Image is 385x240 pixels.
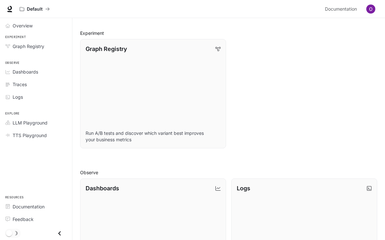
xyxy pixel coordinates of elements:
[366,5,375,14] img: User avatar
[13,216,34,223] span: Feedback
[3,41,69,52] a: Graph Registry
[13,43,44,50] span: Graph Registry
[237,184,250,193] p: Logs
[3,66,69,77] a: Dashboards
[13,132,47,139] span: TTS Playground
[322,3,362,15] a: Documentation
[80,39,226,148] a: Graph RegistryRun A/B tests and discover which variant best improves your business metrics
[86,184,119,193] p: Dashboards
[13,203,45,210] span: Documentation
[3,91,69,103] a: Logs
[13,68,38,75] span: Dashboards
[86,45,127,53] p: Graph Registry
[86,130,221,143] p: Run A/B tests and discover which variant best improves your business metrics
[13,22,33,29] span: Overview
[13,81,27,88] span: Traces
[3,214,69,225] a: Feedback
[325,5,357,13] span: Documentation
[27,6,43,12] p: Default
[80,30,377,36] h2: Experiment
[80,169,377,176] h2: Observe
[13,119,47,126] span: LLM Playground
[364,3,377,15] button: User avatar
[3,79,69,90] a: Traces
[13,94,23,100] span: Logs
[6,229,12,236] span: Dark mode toggle
[3,130,69,141] a: TTS Playground
[3,20,69,31] a: Overview
[52,227,67,240] button: Close drawer
[3,201,69,212] a: Documentation
[17,3,53,15] button: All workspaces
[3,117,69,128] a: LLM Playground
